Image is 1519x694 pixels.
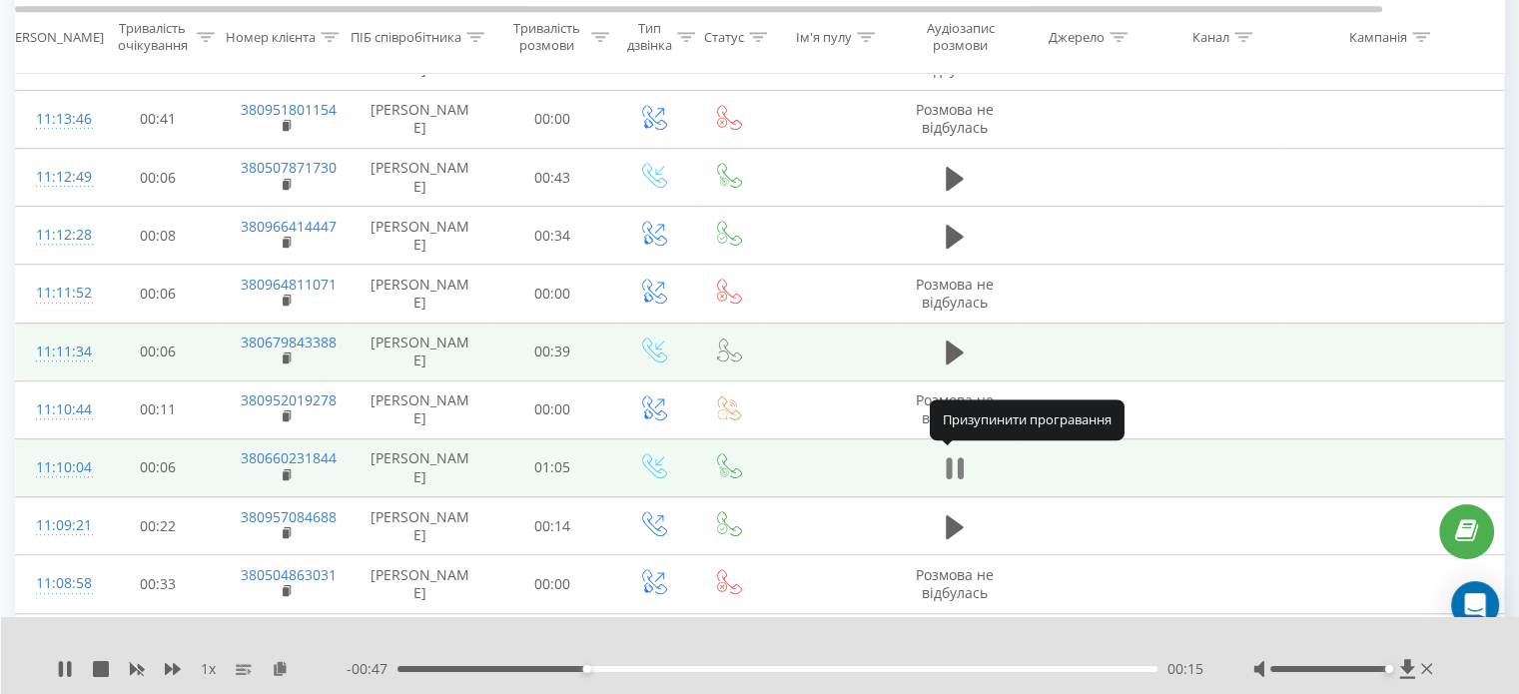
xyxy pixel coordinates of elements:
[36,216,76,255] div: 11:12:28
[96,613,221,671] td: 00:32
[351,29,461,46] div: ПІБ співробітника
[351,438,490,496] td: [PERSON_NAME]
[1192,29,1229,46] div: Канал
[96,497,221,555] td: 00:22
[351,497,490,555] td: [PERSON_NAME]
[351,149,490,207] td: [PERSON_NAME]
[1384,665,1392,673] div: Accessibility label
[490,555,615,613] td: 00:00
[241,275,337,294] a: 380964811071
[36,333,76,371] div: 11:11:34
[627,21,672,55] div: Тип дзвінка
[490,149,615,207] td: 00:43
[351,207,490,265] td: [PERSON_NAME]
[96,207,221,265] td: 00:08
[36,274,76,313] div: 11:11:52
[930,399,1125,439] div: Призупинити програвання
[351,613,490,671] td: [PERSON_NAME]
[490,207,615,265] td: 00:34
[1349,29,1407,46] div: Кампанія
[241,507,337,526] a: 380957084688
[916,390,994,427] span: Розмова не відбулась
[490,613,615,671] td: 00:00
[916,100,994,137] span: Розмова не відбулась
[583,665,591,673] div: Accessibility label
[351,265,490,323] td: [PERSON_NAME]
[241,390,337,409] a: 380952019278
[241,448,337,467] a: 380660231844
[96,438,221,496] td: 00:06
[241,333,337,351] a: 380679843388
[490,380,615,438] td: 00:00
[490,90,615,148] td: 00:00
[490,265,615,323] td: 00:00
[96,149,221,207] td: 00:06
[96,323,221,380] td: 00:06
[96,265,221,323] td: 00:06
[347,659,397,679] span: - 00:47
[351,555,490,613] td: [PERSON_NAME]
[241,217,337,236] a: 380966414447
[490,438,615,496] td: 01:05
[351,380,490,438] td: [PERSON_NAME]
[241,100,337,119] a: 380951801154
[36,564,76,603] div: 11:08:58
[226,29,316,46] div: Номер клієнта
[916,565,994,602] span: Розмова не відбулась
[490,323,615,380] td: 00:39
[1049,29,1105,46] div: Джерело
[96,90,221,148] td: 00:41
[704,29,744,46] div: Статус
[351,323,490,380] td: [PERSON_NAME]
[241,565,337,584] a: 380504863031
[507,21,586,55] div: Тривалість розмови
[96,555,221,613] td: 00:33
[490,497,615,555] td: 00:14
[36,158,76,197] div: 11:12:49
[1451,581,1499,629] div: Open Intercom Messenger
[912,21,1009,55] div: Аудіозапис розмови
[36,100,76,139] div: 11:13:46
[36,448,76,487] div: 11:10:04
[351,90,490,148] td: [PERSON_NAME]
[113,21,192,55] div: Тривалість очікування
[3,29,104,46] div: [PERSON_NAME]
[796,29,852,46] div: Ім'я пулу
[36,506,76,545] div: 11:09:21
[241,158,337,177] a: 380507871730
[36,390,76,429] div: 11:10:44
[916,275,994,312] span: Розмова не відбулась
[96,380,221,438] td: 00:11
[1167,659,1203,679] span: 00:15
[201,659,216,679] span: 1 x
